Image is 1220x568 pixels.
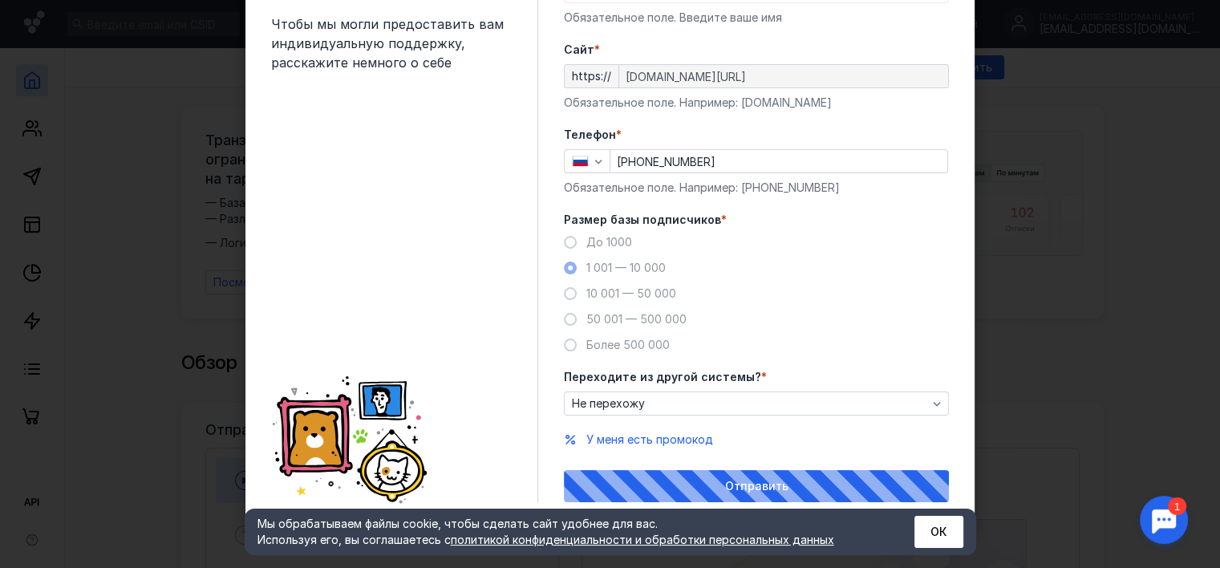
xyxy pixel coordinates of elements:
[271,14,512,72] span: Чтобы мы могли предоставить вам индивидуальную поддержку, расскажите немного о себе
[564,95,949,111] div: Обязательное поле. Например: [DOMAIN_NAME]
[586,432,713,446] span: У меня есть промокод
[257,516,875,548] div: Мы обрабатываем файлы cookie, чтобы сделать сайт удобнее для вас. Используя его, вы соглашаетесь c
[564,42,594,58] span: Cайт
[564,212,721,228] span: Размер базы подписчиков
[572,397,645,411] span: Не перехожу
[564,127,616,143] span: Телефон
[451,533,834,546] a: политикой конфиденциальности и обработки персональных данных
[914,516,963,548] button: ОК
[586,432,713,448] button: У меня есть промокод
[564,392,949,416] button: Не перехожу
[36,10,55,27] div: 1
[564,10,949,26] div: Обязательное поле. Введите ваше имя
[564,180,949,196] div: Обязательное поле. Например: [PHONE_NUMBER]
[564,369,761,385] span: Переходите из другой системы?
